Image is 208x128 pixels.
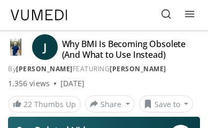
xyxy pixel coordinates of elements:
[110,64,166,73] a: [PERSON_NAME]
[32,34,58,60] a: J
[62,39,196,60] h4: Why BMI Is Becoming Obsolete (And What to Use Instead)
[16,64,73,73] a: [PERSON_NAME]
[60,78,84,89] div: [DATE]
[11,10,67,20] img: VuMedi Logo
[24,99,32,109] span: 22
[85,95,135,112] button: Share
[139,95,194,112] button: Save to
[8,96,81,112] a: 22 Thumbs Up
[8,64,200,74] div: By FEATURING
[8,39,24,56] img: Dr. Jordan Rennicke
[8,78,50,89] span: 1,356 views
